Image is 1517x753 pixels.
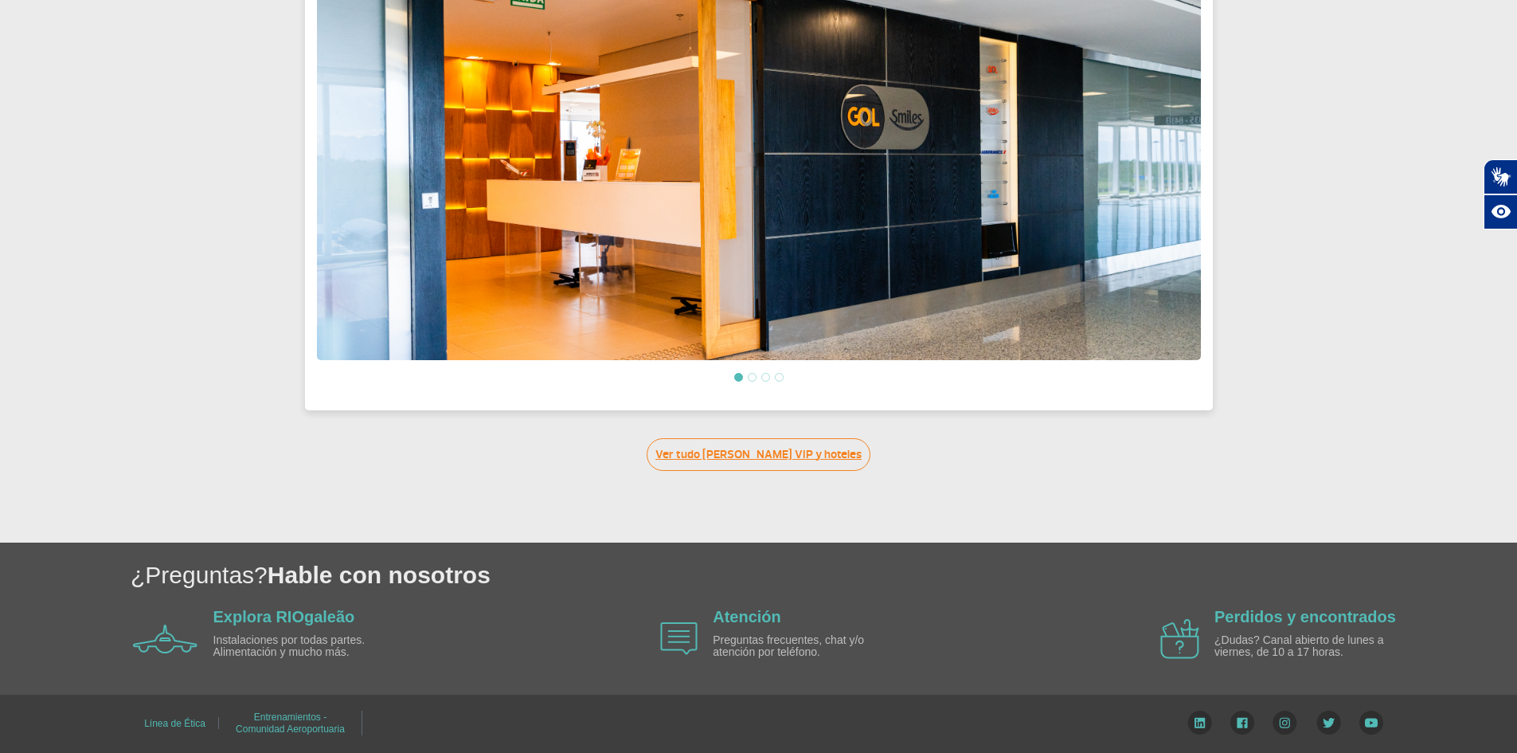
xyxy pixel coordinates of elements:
[647,438,870,471] a: Ver tudo [PERSON_NAME] VIP y hoteles
[1214,634,1398,659] p: ¿Dudas? Canal abierto de lunes a viernes, de 10 a 17 horas.
[655,447,862,462] font: Ver tudo [PERSON_NAME] VIP y hoteles
[133,625,197,653] img: icono de avión
[236,706,345,740] a: Entrenamientos - Comunidad Aeroportuaria
[713,608,781,626] a: Atención
[1273,711,1297,735] img: Instagram
[1359,711,1383,735] img: YouTube
[1316,711,1341,735] img: Gorjeo
[213,608,355,626] a: Explora RIOgaleão
[1214,608,1396,626] a: Perdidos y encontrados
[213,634,397,659] p: Instalaciones por todas partes. Alimentación y mucho más.
[1230,711,1254,735] img: Facebook
[1187,711,1212,735] img: LinkedIn
[1484,159,1517,229] div: Complemento de accesibilidad Hand Talk.
[1484,159,1517,194] button: Traductor de lenguaje de señas abierto.
[660,622,698,655] img: icono de avión
[1160,619,1199,659] img: icono de avión
[268,562,491,588] span: Hable con nosotros
[144,712,205,735] a: Línea de Ética
[1484,194,1517,229] button: Recursos de asistencia abiertos.
[131,559,1517,591] h1: ¿Preguntas?
[713,634,896,659] p: Preguntas frecuentes, chat y/o atención por teléfono.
